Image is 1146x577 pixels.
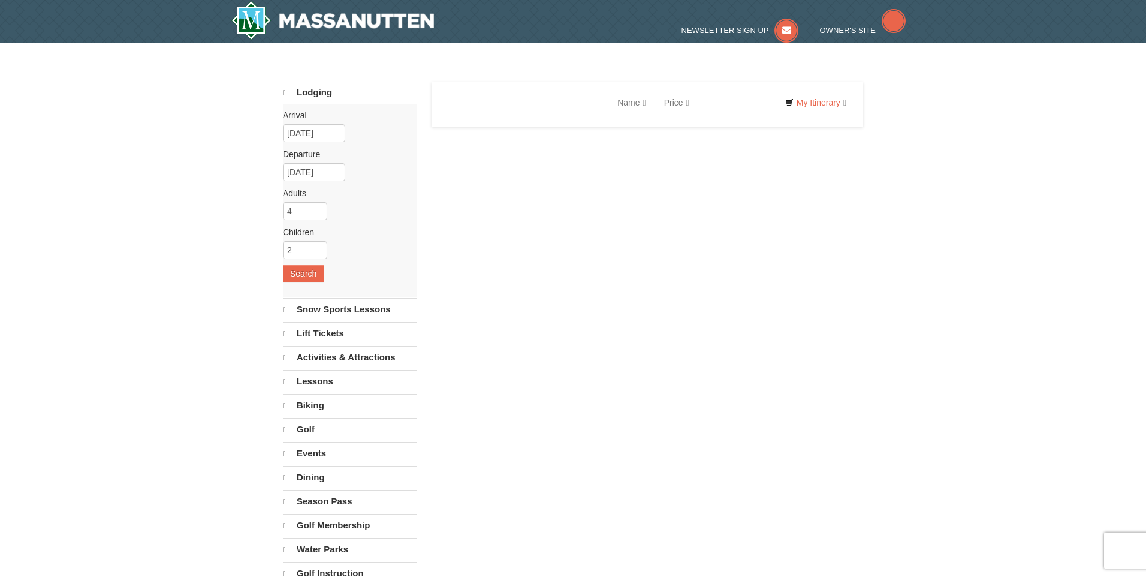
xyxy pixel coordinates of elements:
[283,322,417,345] a: Lift Tickets
[283,418,417,441] a: Golf
[283,370,417,393] a: Lessons
[283,148,408,160] label: Departure
[231,1,434,40] a: Massanutten Resort
[231,1,434,40] img: Massanutten Resort Logo
[283,346,417,369] a: Activities & Attractions
[283,298,417,321] a: Snow Sports Lessons
[777,94,854,112] a: My Itinerary
[820,26,906,35] a: Owner's Site
[820,26,876,35] span: Owner's Site
[283,490,417,513] a: Season Pass
[283,109,408,121] label: Arrival
[655,91,698,115] a: Price
[283,265,324,282] button: Search
[283,466,417,489] a: Dining
[681,26,769,35] span: Newsletter Sign Up
[681,26,799,35] a: Newsletter Sign Up
[283,538,417,561] a: Water Parks
[283,187,408,199] label: Adults
[283,394,417,417] a: Biking
[283,514,417,537] a: Golf Membership
[283,226,408,238] label: Children
[608,91,655,115] a: Name
[283,442,417,465] a: Events
[283,82,417,104] a: Lodging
